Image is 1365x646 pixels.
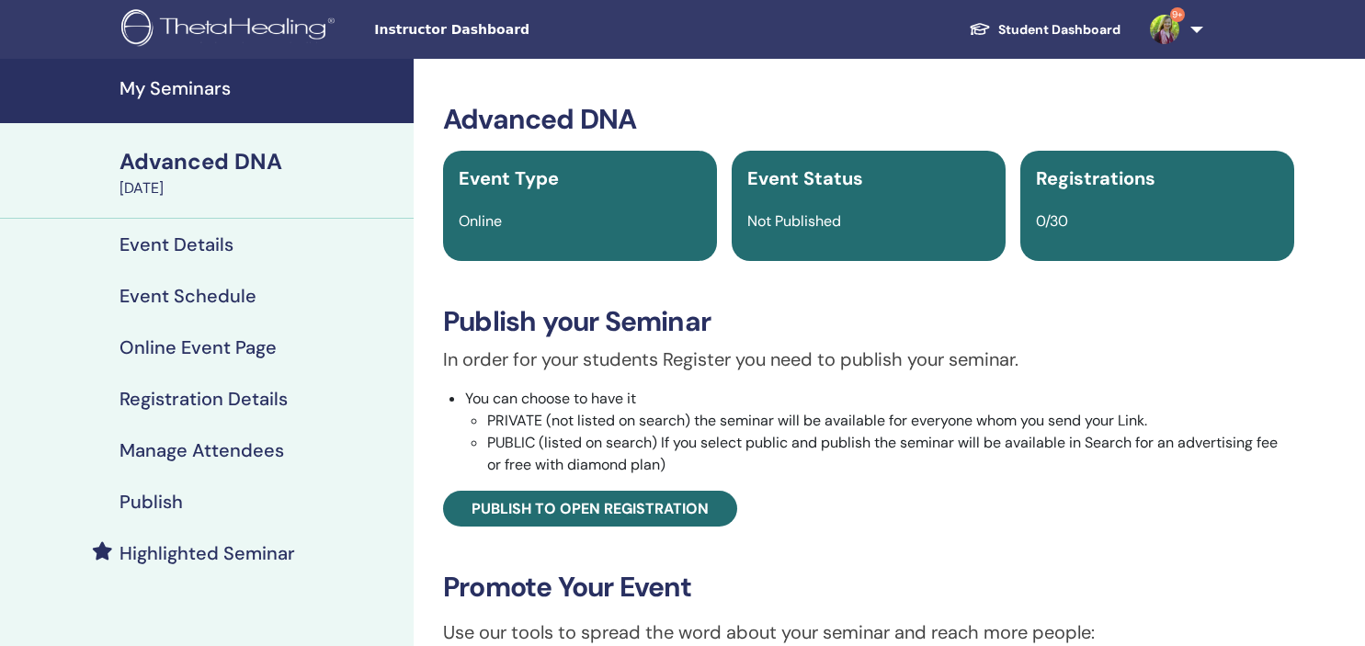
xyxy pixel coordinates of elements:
[119,146,403,177] div: Advanced DNA
[119,177,403,199] div: [DATE]
[465,388,1294,476] li: You can choose to have it
[119,388,288,410] h4: Registration Details
[443,305,1294,338] h3: Publish your Seminar
[747,211,841,231] span: Not Published
[121,9,341,51] img: logo.png
[443,491,737,527] a: Publish to open registration
[119,233,233,255] h4: Event Details
[108,146,414,199] a: Advanced DNA[DATE]
[119,336,277,358] h4: Online Event Page
[1036,166,1155,190] span: Registrations
[119,491,183,513] h4: Publish
[119,285,256,307] h4: Event Schedule
[487,432,1294,476] li: PUBLIC (listed on search) If you select public and publish the seminar will be available in Searc...
[119,542,295,564] h4: Highlighted Seminar
[1150,15,1179,44] img: default.jpg
[443,571,1294,604] h3: Promote Your Event
[1170,7,1185,22] span: 9+
[954,13,1135,47] a: Student Dashboard
[443,346,1294,373] p: In order for your students Register you need to publish your seminar.
[472,499,709,518] span: Publish to open registration
[374,20,650,40] span: Instructor Dashboard
[459,166,559,190] span: Event Type
[487,410,1294,432] li: PRIVATE (not listed on search) the seminar will be available for everyone whom you send your Link.
[1036,211,1068,231] span: 0/30
[969,21,991,37] img: graduation-cap-white.svg
[747,166,863,190] span: Event Status
[459,211,502,231] span: Online
[119,77,403,99] h4: My Seminars
[443,618,1294,646] p: Use our tools to spread the word about your seminar and reach more people:
[119,439,284,461] h4: Manage Attendees
[443,103,1294,136] h3: Advanced DNA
